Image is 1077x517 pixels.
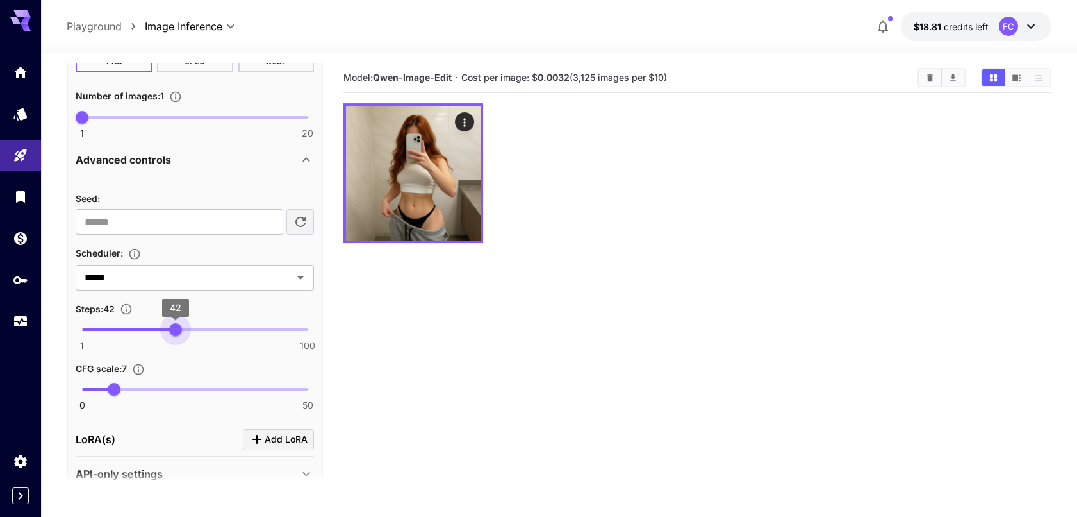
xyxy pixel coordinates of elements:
button: Show images in video view [1005,69,1028,86]
span: Image Inference [145,19,222,34]
div: Playground [13,148,28,164]
span: $18.81 [914,21,944,32]
span: CFG scale : 7 [76,363,127,374]
button: Adjusts how closely the generated image aligns with the input prompt. A higher value enforces str... [127,363,150,376]
button: Select the method used to control the image generation process. Different schedulers influence ho... [123,248,146,260]
button: Specify how many images to generate in a single request. Each image generation will be charged se... [164,90,187,103]
span: Number of images : 1 [76,90,164,101]
span: 20 [302,127,313,140]
p: Advanced controls [76,152,171,167]
img: 2Q== [346,106,481,241]
p: · [455,70,458,85]
div: API-only settings [76,459,314,489]
div: Actions [456,112,475,131]
span: Steps : 42 [76,303,115,314]
button: Download All [942,69,964,86]
div: FC [999,17,1018,36]
button: Open [292,269,309,287]
div: API Keys [13,272,28,288]
div: Clear ImagesDownload All [917,68,966,87]
span: 100 [300,339,315,352]
button: Show images in grid view [982,69,1005,86]
div: Advanced controls [76,144,314,175]
span: 1 [80,339,84,352]
span: 42 [170,302,181,313]
button: Set the number of denoising steps used to refine the image. More steps typically lead to higher q... [115,303,138,316]
div: Home [13,64,28,80]
a: Playground [67,19,122,34]
div: $18.806 [914,20,989,33]
span: 50 [302,399,313,412]
span: 1 [80,127,84,140]
span: Add LoRA [265,432,308,448]
button: Clear Images [919,69,941,86]
span: credits left [944,21,989,32]
span: Scheduler : [76,248,123,258]
button: Click to add LoRA [243,429,314,450]
div: Wallet [13,230,28,246]
div: Advanced controls [76,175,314,410]
b: 0.0032 [538,72,570,83]
div: Settings [13,453,28,470]
div: Models [13,106,28,122]
div: Library [13,189,28,205]
b: Qwen-Image-Edit [373,72,452,83]
div: Usage [13,314,28,330]
button: Expand sidebar [12,487,29,504]
nav: breadcrumb [67,19,145,34]
span: Model: [343,72,452,83]
p: API-only settings [76,466,163,482]
span: Cost per image: $ (3,125 images per $10) [461,72,667,83]
button: Show images in list view [1028,69,1050,86]
span: Seed : [76,193,100,204]
span: 0 [79,399,85,412]
div: Show images in grid viewShow images in video viewShow images in list view [981,68,1051,87]
button: $18.806FC [901,12,1051,41]
p: LoRA(s) [76,432,115,447]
